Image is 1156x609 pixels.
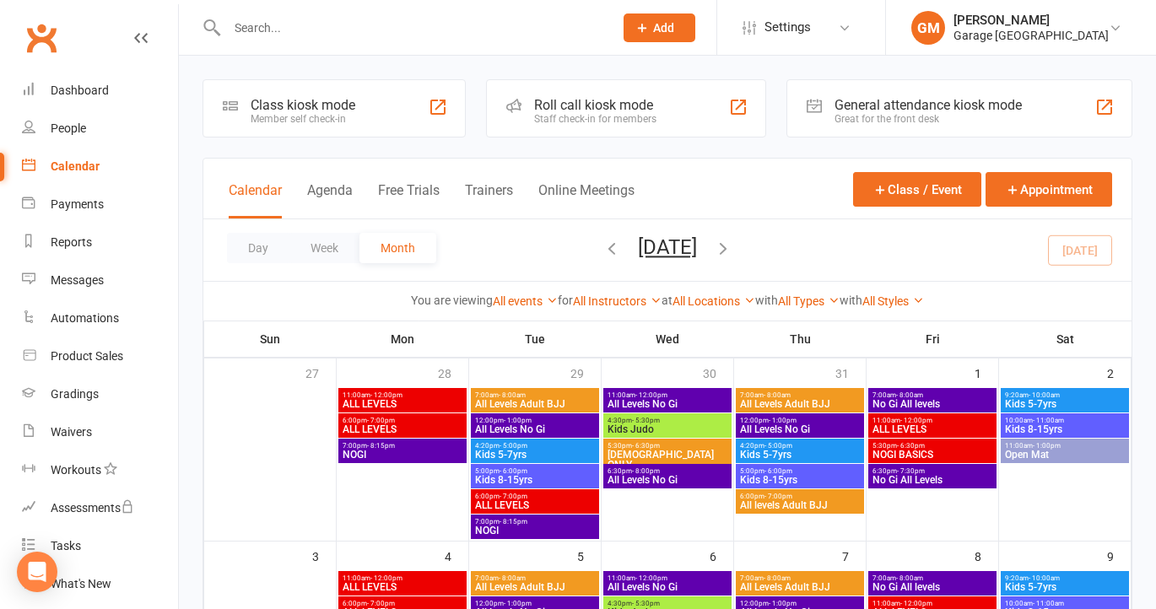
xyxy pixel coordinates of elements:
div: 29 [570,358,601,386]
div: 5 [577,542,601,569]
span: ALL LEVELS [342,424,463,434]
span: 4:20pm [739,442,861,450]
span: 5:30pm [872,442,993,450]
div: Reports [51,235,92,249]
span: - 1:00pm [769,417,797,424]
span: All Levels Adult BJJ [739,399,861,409]
div: Open Intercom Messenger [17,552,57,592]
span: - 7:00pm [764,493,792,500]
div: 30 [703,358,733,386]
span: 5:30pm [607,442,728,450]
a: Reports [22,224,178,261]
a: Workouts [22,451,178,489]
div: 4 [445,542,468,569]
div: 27 [305,358,336,386]
a: Automations [22,299,178,337]
div: Calendar [51,159,100,173]
span: Kids 5-7yrs [1004,399,1126,409]
span: - 12:00pm [635,574,667,582]
th: Wed [602,321,734,357]
span: NOGI BASICS [872,450,993,460]
span: 7:00am [474,391,596,399]
span: Kids Judo [607,424,728,434]
div: 2 [1107,358,1131,386]
a: People [22,110,178,148]
span: 12:00pm [739,417,861,424]
span: - 8:00pm [632,467,660,475]
button: Day [227,233,289,263]
span: 9:20am [1004,574,1126,582]
div: Class kiosk mode [251,97,355,113]
span: - 11:00am [1033,417,1064,424]
span: Kids 8-15yrs [474,475,596,485]
button: Month [359,233,436,263]
div: 3 [312,542,336,569]
span: 7:00am [739,391,861,399]
th: Thu [734,321,867,357]
a: Clubworx [20,17,62,59]
span: - 6:00pm [500,467,527,475]
span: ALL LEVELS [872,424,993,434]
span: 4:30pm [607,600,728,607]
span: - 12:00pm [900,417,932,424]
th: Fri [867,321,999,357]
span: 6:00pm [739,493,861,500]
span: All Levels Adult BJJ [474,399,596,409]
span: 7:00pm [474,518,596,525]
span: No Gi All Levels [872,475,993,485]
th: Mon [337,321,469,357]
span: - 1:00pm [504,417,532,424]
span: NOGI [342,450,463,460]
a: Assessments [22,489,178,527]
div: 31 [835,358,866,386]
div: 7 [842,542,866,569]
span: 7:00pm [342,442,463,450]
span: No Gi All levels [872,582,993,592]
a: What's New [22,565,178,603]
div: Payments [51,197,104,211]
a: Product Sales [22,337,178,375]
span: 11:00am [607,574,728,582]
button: Trainers [465,182,513,218]
input: Search... [222,16,602,40]
div: What's New [51,577,111,590]
span: - 11:00am [1033,600,1064,607]
span: - 5:30pm [632,600,660,607]
span: Kids 8-15yrs [739,475,861,485]
th: Tue [469,321,602,357]
strong: for [558,294,573,307]
span: ALL LEVELS [342,582,463,592]
div: Assessments [51,501,134,515]
div: Staff check-in for members [534,113,656,125]
span: - 8:00am [896,574,923,582]
span: 7:00am [739,574,861,582]
div: Member self check-in [251,113,355,125]
div: 9 [1107,542,1131,569]
span: - 1:00pm [1033,442,1061,450]
div: Automations [51,311,119,325]
span: Kids 8-15yrs [1004,424,1126,434]
span: All Levels Adult BJJ [739,582,861,592]
span: - 5:00pm [764,442,792,450]
span: - 10:00am [1029,574,1060,582]
div: Messages [51,273,104,287]
div: 1 [975,358,998,386]
span: All Levels No Gi [607,399,728,409]
span: 10:00am [1004,600,1126,607]
a: Messages [22,261,178,299]
button: Class / Event [853,172,981,207]
div: Garage [GEOGRAPHIC_DATA] [953,28,1109,43]
span: - 8:00am [896,391,923,399]
span: Kids 5-7yrs [474,450,596,460]
strong: with [755,294,778,307]
div: Dashboard [51,84,109,97]
strong: You are viewing [411,294,493,307]
span: 5:00pm [739,467,861,475]
span: 6:00pm [342,600,463,607]
span: Kids 5-7yrs [1004,582,1126,592]
th: Sun [204,321,337,357]
button: Online Meetings [538,182,635,218]
div: [PERSON_NAME] [953,13,1109,28]
span: 7:00am [872,574,993,582]
button: Free Trials [378,182,440,218]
